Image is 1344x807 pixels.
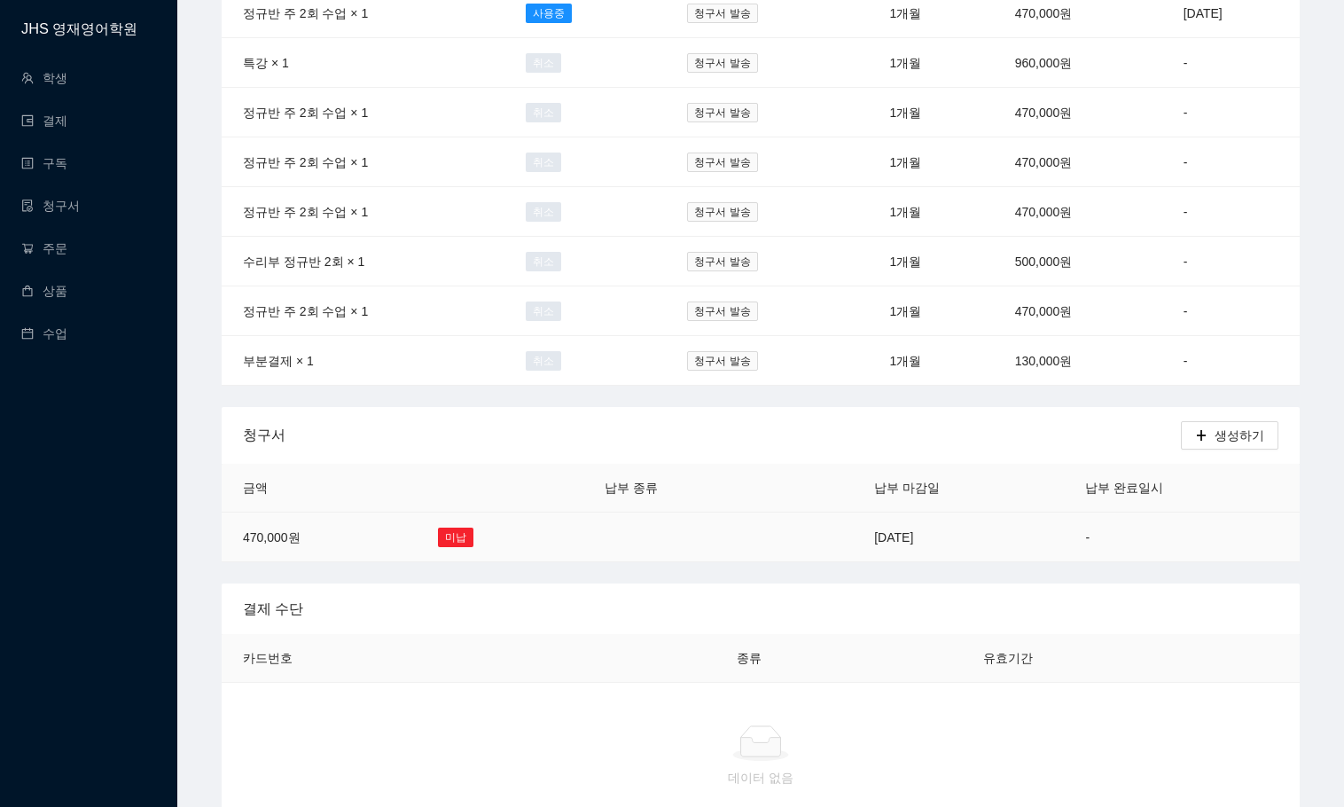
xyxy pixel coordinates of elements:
[222,336,504,386] td: 부분결제 × 1
[222,513,417,562] td: 470,000원
[994,38,1162,88] td: 960,000원
[526,302,561,321] span: 취소
[222,464,417,513] th: 금액
[687,202,757,222] span: 청구서 발송
[222,38,504,88] td: 특강 × 1
[687,153,757,172] span: 청구서 발송
[687,53,757,73] span: 청구서 발송
[21,114,67,128] a: wallet결제
[1162,187,1300,237] td: -
[1195,429,1207,443] span: plus
[21,284,67,298] a: shopping상품
[526,53,561,73] span: 취소
[526,103,561,122] span: 취소
[868,336,993,386] td: 1개월
[222,237,504,286] td: 수리부 정규반 2회 × 1
[715,634,962,683] th: 종류
[687,103,757,122] span: 청구서 발송
[868,38,993,88] td: 1개월
[21,71,67,85] a: team학생
[1162,88,1300,137] td: -
[222,137,504,187] td: 정규반 주 2회 수업 × 1
[1064,513,1300,562] td: -
[853,513,1064,562] td: [DATE]
[687,4,757,23] span: 청구서 발송
[687,351,757,371] span: 청구서 발송
[687,252,757,271] span: 청구서 발송
[21,241,67,255] a: shopping-cart주문
[687,302,757,321] span: 청구서 발송
[868,88,993,137] td: 1개월
[994,336,1162,386] td: 130,000원
[1162,286,1300,336] td: -
[583,464,770,513] th: 납부 종류
[994,88,1162,137] td: 470,000원
[868,237,993,286] td: 1개월
[243,410,1181,460] div: 청구서
[1162,237,1300,286] td: -
[526,202,561,222] span: 취소
[994,286,1162,336] td: 470,000원
[21,156,67,170] a: profile구독
[222,187,504,237] td: 정규반 주 2회 수업 × 1
[526,351,561,371] span: 취소
[1162,137,1300,187] td: -
[526,153,561,172] span: 취소
[994,237,1162,286] td: 500,000원
[1215,426,1264,445] span: 생성하기
[994,137,1162,187] td: 470,000원
[222,286,504,336] td: 정규반 주 2회 수업 × 1
[526,4,572,23] span: 사용중
[1064,464,1300,513] th: 납부 완료일시
[868,137,993,187] td: 1개월
[438,528,473,547] span: 미납
[243,768,1278,787] div: 데이터 없음
[21,199,80,213] a: file-done청구서
[243,584,1278,634] div: 결제 수단
[222,634,559,683] th: 카드번호
[222,88,504,137] td: 정규반 주 2회 수업 × 1
[853,464,1064,513] th: 납부 마감일
[994,187,1162,237] td: 470,000원
[868,187,993,237] td: 1개월
[868,286,993,336] td: 1개월
[1162,336,1300,386] td: -
[21,326,67,341] a: calendar수업
[1162,38,1300,88] td: -
[1181,421,1278,450] button: plus생성하기
[962,634,1300,683] th: 유효기간
[526,252,561,271] span: 취소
